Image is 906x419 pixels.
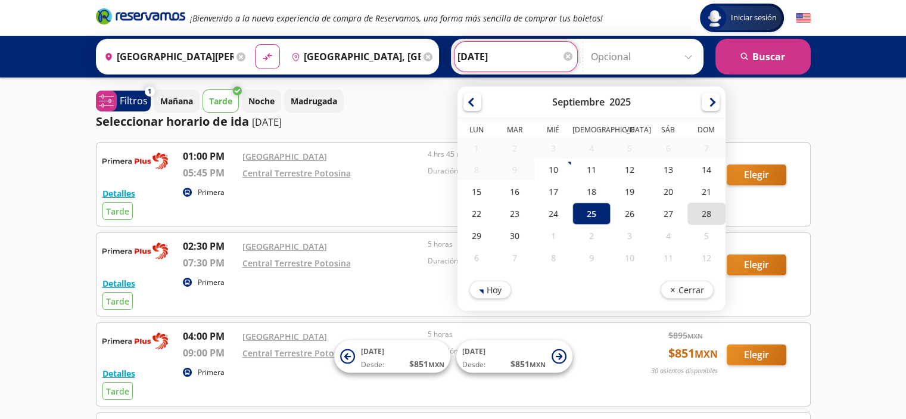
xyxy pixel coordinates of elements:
[190,13,603,24] em: ¡Bienvenido a la nueva experiencia de compra de Reservamos, una forma más sencilla de comprar tus...
[695,347,718,361] small: MXN
[183,149,236,163] p: 01:00 PM
[457,203,496,225] div: 22-Sep-25
[649,225,687,247] div: 04-Oct-25
[242,257,351,269] a: Central Terrestre Potosina
[611,225,649,247] div: 03-Oct-25
[572,247,610,269] div: 09-Oct-25
[469,281,511,299] button: Hoy
[334,340,450,373] button: [DATE]Desde:$851MXN
[106,386,129,397] span: Tarde
[102,367,135,380] button: Detalles
[530,360,546,369] small: MXN
[462,359,485,370] span: Desde:
[428,166,608,176] p: Duración
[534,247,572,269] div: 08-Oct-25
[651,366,718,376] p: 30 asientos disponibles
[457,125,496,138] th: Lunes
[496,181,534,203] div: 16-Sep-25
[102,187,135,200] button: Detalles
[160,95,193,107] p: Mañana
[649,125,687,138] th: Sábado
[496,138,534,159] div: 02-Sep-25
[534,125,572,138] th: Miércoles
[287,42,421,72] input: Buscar Destino
[591,42,698,72] input: Opcional
[457,159,496,180] div: 08-Sep-25
[727,254,786,275] button: Elegir
[183,346,236,360] p: 09:00 PM
[687,247,725,269] div: 12-Oct-25
[183,239,236,253] p: 02:30 PM
[668,344,718,362] span: $ 851
[154,89,200,113] button: Mañana
[106,296,129,307] span: Tarde
[572,225,610,247] div: 02-Oct-25
[496,225,534,247] div: 30-Sep-25
[96,7,185,29] a: Brand Logo
[242,241,327,252] a: [GEOGRAPHIC_DATA]
[102,239,168,263] img: RESERVAMOS
[611,181,649,203] div: 19-Sep-25
[291,95,337,107] p: Madrugada
[496,203,534,225] div: 23-Sep-25
[428,360,444,369] small: MXN
[284,89,344,113] button: Madrugada
[242,89,281,113] button: Noche
[457,247,496,269] div: 06-Oct-25
[209,95,232,107] p: Tarde
[727,165,786,185] button: Elegir
[687,331,703,340] small: MXN
[687,203,725,225] div: 28-Sep-25
[102,277,135,290] button: Detalles
[609,95,631,108] div: 2025
[361,359,384,370] span: Desde:
[242,151,327,162] a: [GEOGRAPHIC_DATA]
[198,367,225,378] p: Primera
[198,187,225,198] p: Primera
[496,125,534,138] th: Martes
[361,346,384,356] span: [DATE]
[496,159,534,180] div: 09-Sep-25
[106,206,129,217] span: Tarde
[242,347,351,359] a: Central Terrestre Potosina
[102,149,168,173] img: RESERVAMOS
[462,346,485,356] span: [DATE]
[183,166,236,180] p: 05:45 PM
[252,115,282,129] p: [DATE]
[428,149,608,160] p: 4 hrs 45 mins
[198,277,225,288] p: Primera
[242,167,351,179] a: Central Terrestre Potosina
[534,181,572,203] div: 17-Sep-25
[248,95,275,107] p: Noche
[649,247,687,269] div: 11-Oct-25
[715,39,811,75] button: Buscar
[183,329,236,343] p: 04:00 PM
[96,7,185,25] i: Brand Logo
[649,203,687,225] div: 27-Sep-25
[552,95,605,108] div: Septiembre
[796,11,811,26] button: English
[726,12,782,24] span: Iniciar sesión
[148,86,151,97] span: 1
[457,138,496,159] div: 01-Sep-25
[660,281,713,299] button: Cerrar
[496,247,534,269] div: 07-Oct-25
[428,329,608,340] p: 5 horas
[572,125,610,138] th: Jueves
[611,159,649,181] div: 12-Sep-25
[534,225,572,247] div: 01-Oct-25
[611,138,649,159] div: 05-Sep-25
[183,256,236,270] p: 07:30 PM
[120,94,148,108] p: Filtros
[457,181,496,203] div: 15-Sep-25
[649,181,687,203] div: 20-Sep-25
[687,181,725,203] div: 21-Sep-25
[456,340,572,373] button: [DATE]Desde:$851MXN
[534,159,572,181] div: 10-Sep-25
[457,225,496,247] div: 29-Sep-25
[572,138,610,159] div: 04-Sep-25
[96,113,249,131] p: Seleccionar horario de ida
[534,203,572,225] div: 24-Sep-25
[611,125,649,138] th: Viernes
[649,138,687,159] div: 06-Sep-25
